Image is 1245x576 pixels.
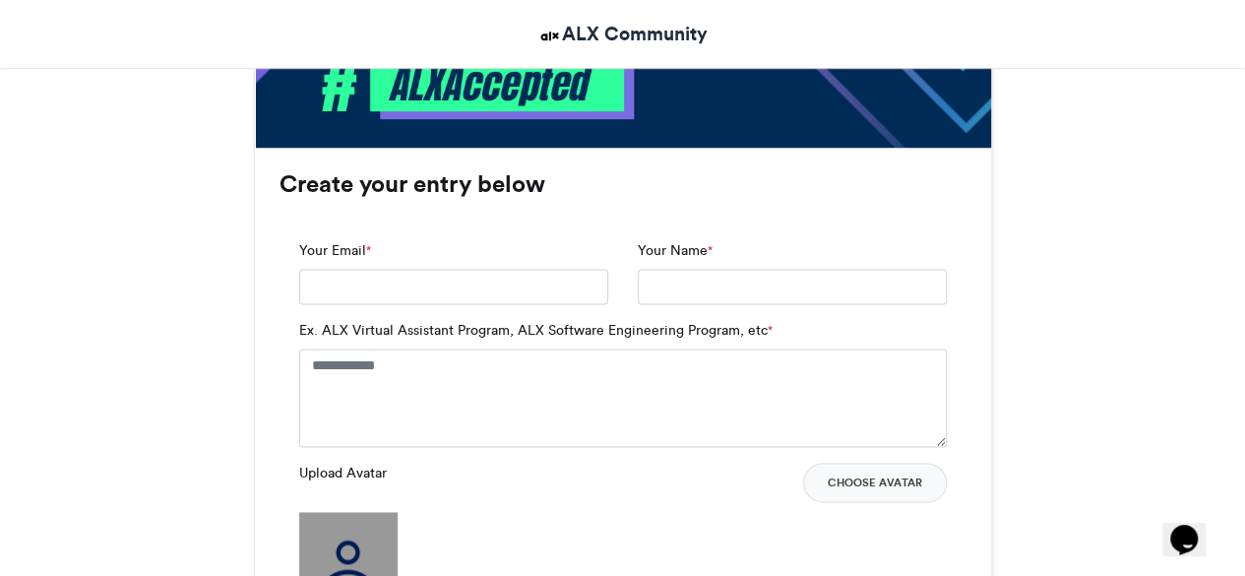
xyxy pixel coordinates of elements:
a: ALX Community [537,20,708,48]
img: ALX Community [537,24,562,48]
label: Ex. ALX Virtual Assistant Program, ALX Software Engineering Program, etc [299,320,773,341]
label: Your Name [638,240,713,261]
h3: Create your entry below [280,172,966,196]
label: Upload Avatar [299,463,387,483]
label: Your Email [299,240,371,261]
iframe: chat widget [1162,497,1225,556]
button: Choose Avatar [803,463,947,502]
